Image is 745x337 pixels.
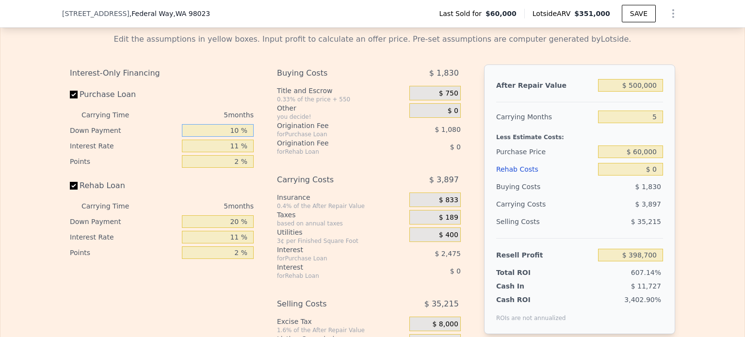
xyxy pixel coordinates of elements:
div: Excise Tax [277,317,405,326]
div: based on annual taxes [277,220,405,227]
div: 5 months [148,107,254,123]
div: for Rehab Loan [277,272,385,280]
span: Lotside ARV [533,9,574,18]
div: Purchase Price [496,143,594,160]
span: Last Sold for [439,9,486,18]
span: $ 2,475 [435,250,460,257]
div: Cash ROI [496,295,566,305]
div: Carrying Costs [496,195,557,213]
span: $ 0 [448,107,458,115]
div: Edit the assumptions in yellow boxes. Input profit to calculate an offer price. Pre-set assumptio... [70,33,675,45]
div: 3¢ per Finished Square Foot [277,237,405,245]
span: [STREET_ADDRESS] [62,9,130,18]
div: you decide! [277,113,405,121]
span: $ 1,830 [635,183,661,191]
button: SAVE [622,5,656,22]
div: 1.6% of the After Repair Value [277,326,405,334]
div: Less Estimate Costs: [496,126,663,143]
div: Selling Costs [277,295,385,313]
div: Origination Fee [277,121,385,130]
div: for Purchase Loan [277,255,385,262]
div: Interest [277,262,385,272]
div: Total ROI [496,268,557,277]
span: , Federal Way [130,9,210,18]
div: Taxes [277,210,405,220]
div: Down Payment [70,123,178,138]
span: $ 400 [439,231,458,240]
span: $ 0 [450,143,461,151]
div: Carrying Time [81,198,145,214]
span: $351,000 [574,10,610,17]
div: Points [70,154,178,169]
span: $ 0 [450,267,461,275]
span: $ 35,215 [631,218,661,225]
div: Origination Fee [277,138,385,148]
span: 3,402.90% [624,296,661,304]
span: $ 3,897 [635,200,661,208]
div: 0.33% of the price + 550 [277,96,405,103]
div: Utilities [277,227,405,237]
div: Rehab Costs [496,160,594,178]
div: Title and Escrow [277,86,405,96]
div: Carrying Costs [277,171,385,189]
span: $60,000 [486,9,517,18]
div: for Rehab Loan [277,148,385,156]
div: Interest-Only Financing [70,64,254,82]
div: Cash In [496,281,557,291]
div: After Repair Value [496,77,594,94]
div: ROIs are not annualized [496,305,566,322]
div: Interest [277,245,385,255]
div: Selling Costs [496,213,594,230]
span: $ 833 [439,196,458,205]
div: Resell Profit [496,246,594,264]
span: $ 750 [439,89,458,98]
span: 607.14% [631,269,661,276]
span: $ 1,830 [429,64,459,82]
span: $ 189 [439,213,458,222]
div: Interest Rate [70,138,178,154]
div: Buying Costs [496,178,594,195]
button: Show Options [664,4,683,23]
div: Interest Rate [70,229,178,245]
div: Other [277,103,405,113]
div: Points [70,245,178,260]
label: Rehab Loan [70,177,178,194]
div: Insurance [277,193,405,202]
div: for Purchase Loan [277,130,385,138]
input: Purchase Loan [70,91,78,98]
span: $ 8,000 [432,320,458,329]
span: , WA 98023 [173,10,210,17]
input: Rehab Loan [70,182,78,190]
div: Carrying Months [496,108,594,126]
span: $ 1,080 [435,126,460,133]
div: Down Payment [70,214,178,229]
div: 0.4% of the After Repair Value [277,202,405,210]
span: $ 11,727 [631,282,661,290]
div: Carrying Time [81,107,145,123]
label: Purchase Loan [70,86,178,103]
span: $ 35,215 [424,295,459,313]
div: Buying Costs [277,64,385,82]
div: 5 months [148,198,254,214]
span: $ 3,897 [429,171,459,189]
